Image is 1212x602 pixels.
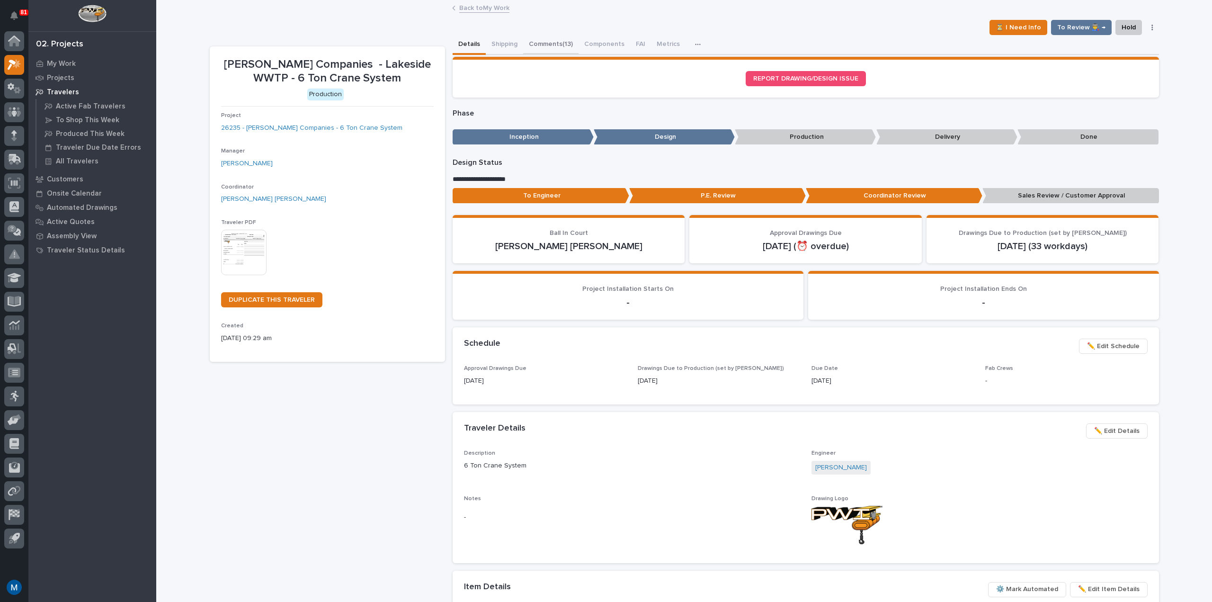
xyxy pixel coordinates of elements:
[36,99,156,113] a: Active Fab Travelers
[36,39,83,50] div: 02. Projects
[229,297,315,303] span: DUPLICATE THIS TRAVELER
[21,9,27,16] p: 81
[1086,423,1148,439] button: ✏️ Edit Details
[47,204,117,212] p: Automated Drawings
[464,496,481,502] span: Notes
[221,323,243,329] span: Created
[985,376,1148,386] p: -
[1115,20,1142,35] button: Hold
[56,130,125,138] p: Produced This Week
[47,246,125,255] p: Traveler Status Details
[579,35,630,55] button: Components
[47,232,97,241] p: Assembly View
[464,512,800,522] p: -
[811,496,848,502] span: Drawing Logo
[28,186,156,200] a: Onsite Calendar
[28,71,156,85] a: Projects
[56,116,119,125] p: To Shop This Week
[753,75,858,82] span: REPORT DRAWING/DESIGN ISSUE
[221,123,402,133] a: 26235 - [PERSON_NAME] Companies - 6 Ton Crane System
[876,129,1017,145] p: Delivery
[464,366,526,371] span: Approval Drawings Due
[1017,129,1159,145] p: Done
[56,144,141,152] p: Traveler Due Date Errors
[464,423,526,434] h2: Traveler Details
[453,109,1159,118] p: Phase
[464,297,792,308] p: -
[453,35,486,55] button: Details
[28,215,156,229] a: Active Quotes
[1057,22,1105,33] span: To Review 👨‍🏭 →
[221,194,326,204] a: [PERSON_NAME] [PERSON_NAME]
[996,22,1041,33] span: ⏳ I Need Info
[36,113,156,126] a: To Shop This Week
[811,506,882,544] img: yWsEItkrhDCcNJSsMXszpOcPhw9JfLKPnBqiOSSNvoY
[985,366,1013,371] span: Fab Crews
[594,129,735,145] p: Design
[464,376,626,386] p: [DATE]
[1079,339,1148,354] button: ✏️ Edit Schedule
[735,129,876,145] p: Production
[811,376,974,386] p: [DATE]
[453,158,1159,167] p: Design Status
[56,157,98,166] p: All Travelers
[221,184,254,190] span: Coordinator
[47,60,76,68] p: My Work
[550,230,588,236] span: Ball In Court
[221,58,434,85] p: [PERSON_NAME] Companies - Lakeside WWTP - 6 Ton Crane System
[701,241,910,252] p: [DATE] (⏰ overdue)
[28,200,156,215] a: Automated Drawings
[464,461,800,471] p: 6 Ton Crane System
[47,175,83,184] p: Customers
[221,159,273,169] a: [PERSON_NAME]
[36,154,156,168] a: All Travelers
[806,188,982,204] p: Coordinator Review
[459,2,509,13] a: Back toMy Work
[47,189,102,198] p: Onsite Calendar
[629,188,806,204] p: P.E. Review
[221,113,241,118] span: Project
[221,292,322,307] a: DUPLICATE THIS TRAVELER
[938,241,1148,252] p: [DATE] (33 workdays)
[770,230,842,236] span: Approval Drawings Due
[940,286,1027,292] span: Project Installation Ends On
[523,35,579,55] button: Comments (13)
[4,6,24,26] button: Notifications
[36,127,156,140] a: Produced This Week
[221,333,434,343] p: [DATE] 09:29 am
[1051,20,1112,35] button: To Review 👨‍🏭 →
[56,102,125,111] p: Active Fab Travelers
[47,88,79,97] p: Travelers
[28,172,156,186] a: Customers
[28,243,156,257] a: Traveler Status Details
[464,582,511,593] h2: Item Details
[1070,582,1148,597] button: ✏️ Edit Item Details
[47,218,95,226] p: Active Quotes
[820,297,1148,308] p: -
[78,5,106,22] img: Workspace Logo
[221,148,245,154] span: Manager
[28,229,156,243] a: Assembly View
[989,20,1047,35] button: ⏳ I Need Info
[47,74,74,82] p: Projects
[1087,341,1140,352] span: ✏️ Edit Schedule
[982,188,1159,204] p: Sales Review / Customer Approval
[464,339,500,349] h2: Schedule
[1094,425,1140,437] span: ✏️ Edit Details
[307,89,344,100] div: Production
[630,35,651,55] button: FAI
[4,577,24,597] button: users-avatar
[1078,584,1140,595] span: ✏️ Edit Item Details
[811,366,838,371] span: Due Date
[638,376,800,386] p: [DATE]
[486,35,523,55] button: Shipping
[959,230,1127,236] span: Drawings Due to Production (set by [PERSON_NAME])
[651,35,686,55] button: Metrics
[464,241,674,252] p: [PERSON_NAME] [PERSON_NAME]
[988,582,1066,597] button: ⚙️ Mark Automated
[996,584,1058,595] span: ⚙️ Mark Automated
[1122,22,1136,33] span: Hold
[12,11,24,27] div: Notifications81
[28,56,156,71] a: My Work
[464,450,495,456] span: Description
